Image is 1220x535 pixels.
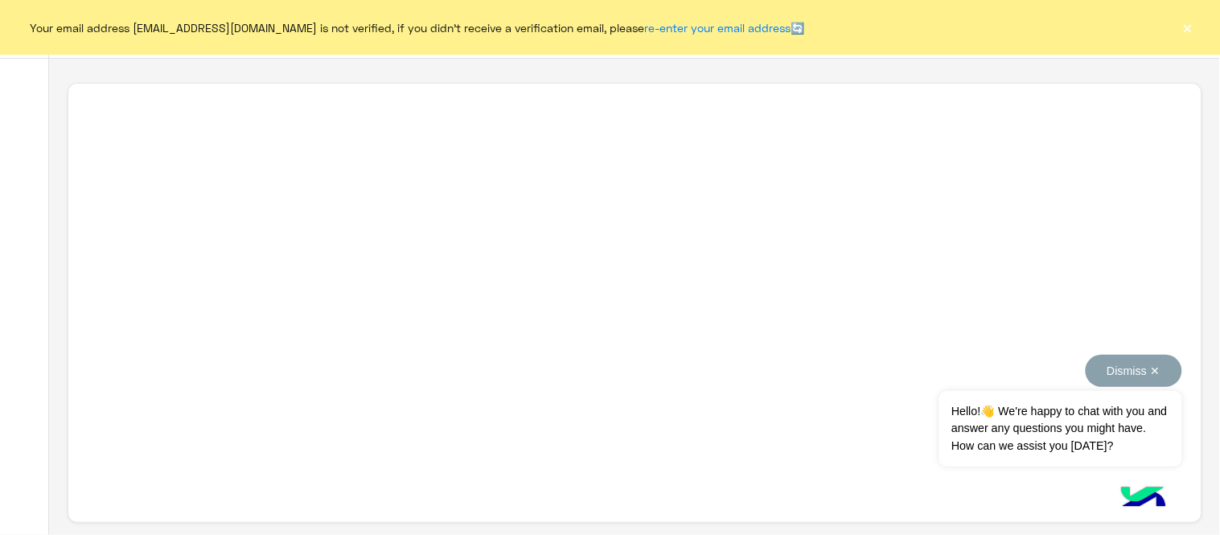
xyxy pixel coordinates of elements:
[1115,471,1172,527] img: hulul-logo.png
[645,21,791,35] a: re-enter your email address
[1180,19,1196,35] button: ×
[1086,355,1182,387] button: Dismiss ✕
[939,391,1181,467] span: Hello!👋 We're happy to chat with you and answer any questions you might have. How can we assist y...
[31,19,805,36] span: Your email address [EMAIL_ADDRESS][DOMAIN_NAME] is not verified, if you didn't receive a verifica...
